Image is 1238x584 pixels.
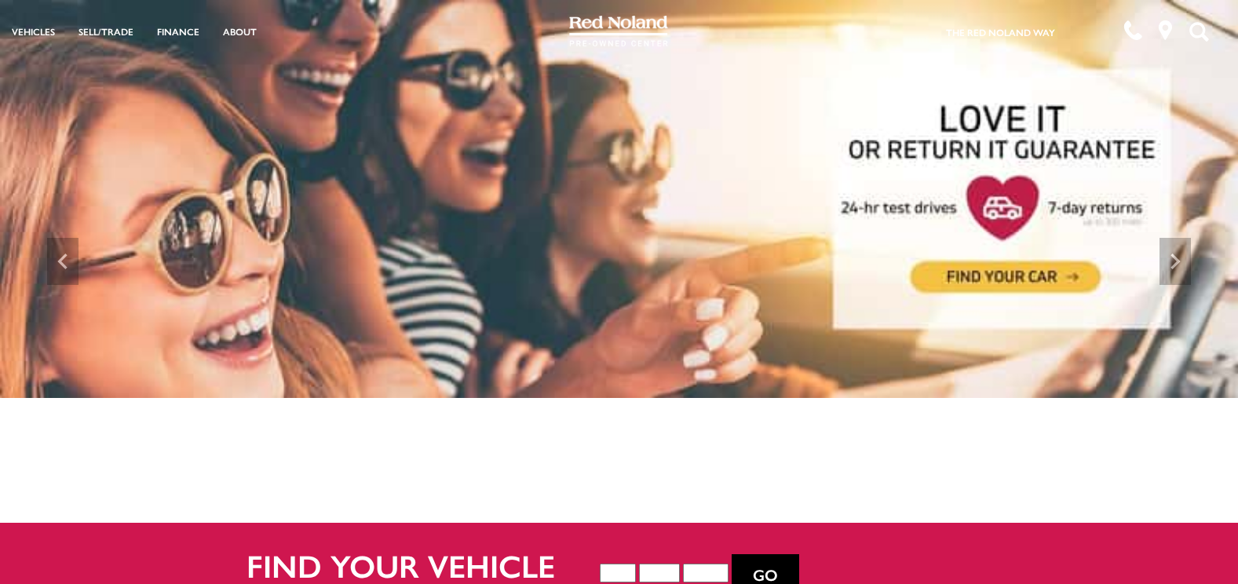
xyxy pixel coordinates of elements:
a: The Red Noland Way [946,25,1055,39]
button: Open the search field [1183,1,1214,62]
a: Red Noland Pre-Owned [569,21,668,37]
select: Vehicle Model [683,564,729,582]
h2: Find your vehicle [247,548,600,582]
select: Vehicle Year [600,564,636,582]
select: Vehicle Make [639,564,680,582]
img: Red Noland Pre-Owned [569,16,668,47]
